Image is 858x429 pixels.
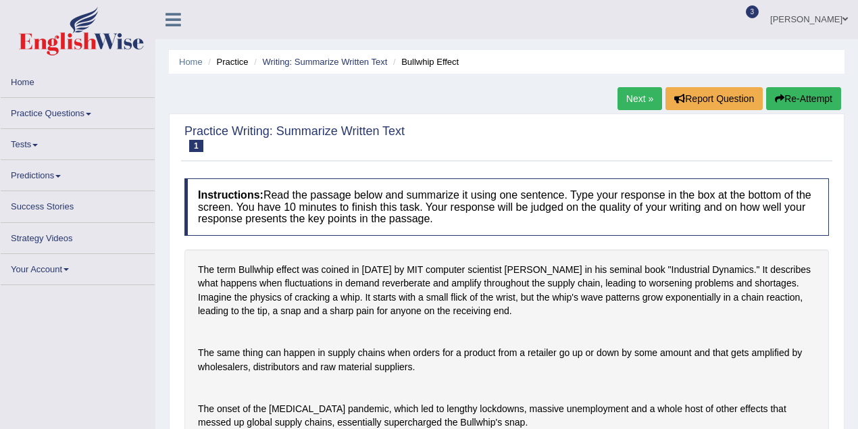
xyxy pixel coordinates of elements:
button: Report Question [665,87,763,110]
li: Practice [205,55,248,68]
a: Predictions [1,160,155,186]
h2: Practice Writing: Summarize Written Text [184,125,405,152]
a: Practice Questions [1,98,155,124]
a: Your Account [1,254,155,280]
b: Instructions: [198,189,263,201]
a: Home [179,57,203,67]
span: 1 [189,140,203,152]
button: Re-Attempt [766,87,841,110]
a: Strategy Videos [1,223,155,249]
a: Tests [1,129,155,155]
a: Writing: Summarize Written Text [262,57,387,67]
li: Bullwhip Effect [390,55,459,68]
h4: Read the passage below and summarize it using one sentence. Type your response in the box at the ... [184,178,829,236]
a: Next » [617,87,662,110]
a: Success Stories [1,191,155,218]
span: 3 [746,5,759,18]
a: Home [1,67,155,93]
